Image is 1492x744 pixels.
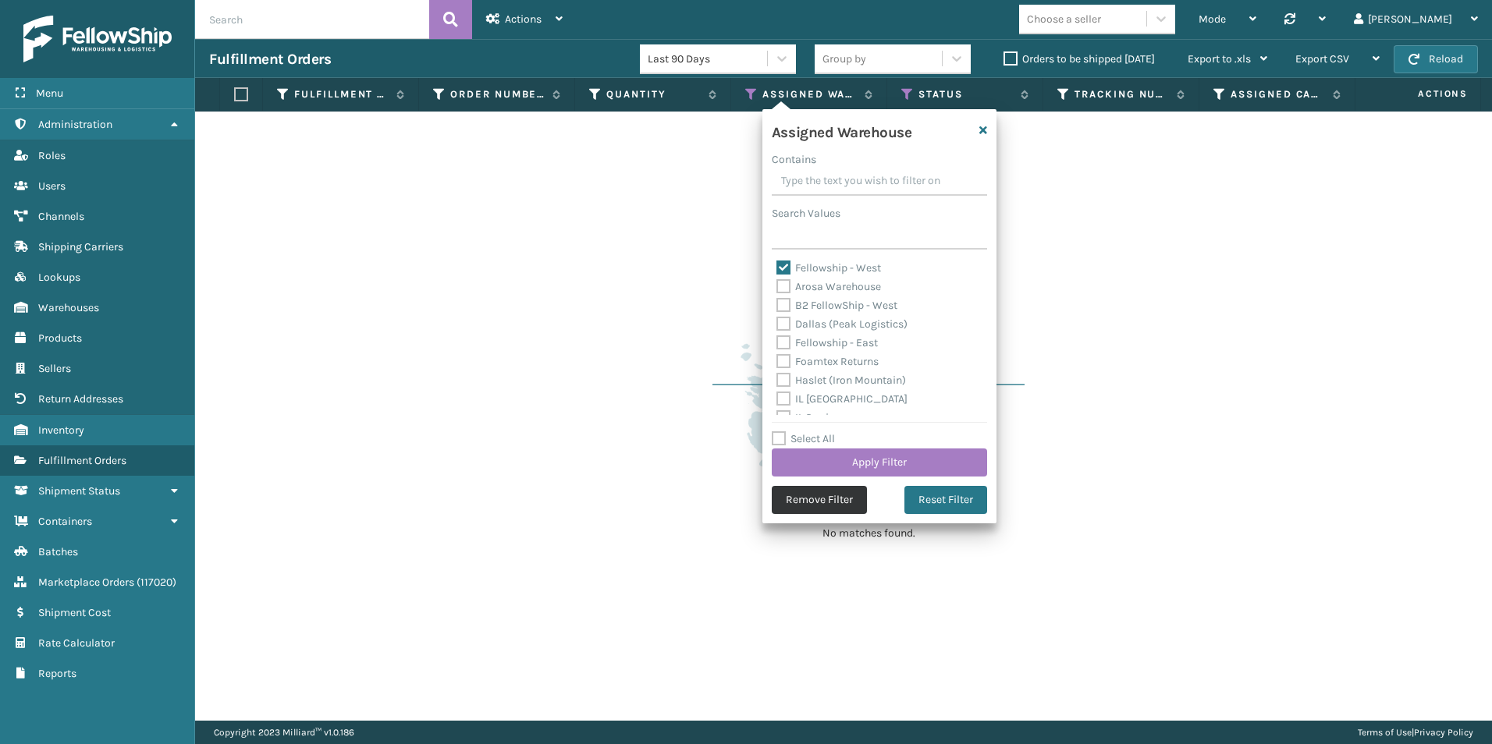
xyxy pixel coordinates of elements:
label: Contains [772,151,816,168]
div: Last 90 Days [648,51,769,67]
label: Foamtex Returns [776,355,879,368]
span: Users [38,179,66,193]
span: Shipment Status [38,484,120,498]
span: Actions [1369,81,1477,107]
span: Menu [36,87,63,100]
div: | [1358,721,1473,744]
img: logo [23,16,172,62]
span: Actions [505,12,542,26]
button: Apply Filter [772,448,987,477]
label: Quantity [606,87,701,101]
span: Batches [38,545,78,558]
span: Containers [38,515,92,528]
button: Reset Filter [904,486,987,514]
span: ( 117020 ) [137,576,176,589]
a: Terms of Use [1358,727,1412,738]
label: Status [918,87,1013,101]
span: Return Addresses [38,392,123,406]
label: B2 FellowShip - West [776,299,897,312]
label: Orders to be shipped [DATE] [1004,52,1155,66]
span: Export to .xls [1188,52,1251,66]
span: Reports [38,667,76,680]
label: Fellowship - West [776,261,881,275]
span: Rate Calculator [38,636,115,650]
button: Remove Filter [772,486,867,514]
span: Channels [38,210,84,223]
label: Arosa Warehouse [776,280,881,293]
span: Roles [38,149,66,162]
label: Fulfillment Order Id [294,87,389,101]
label: Search Values [772,205,840,221]
label: Assigned Warehouse [762,87,857,101]
span: Sellers [38,362,71,375]
div: Choose a seller [1027,11,1101,27]
span: Marketplace Orders [38,576,134,589]
label: Assigned Carrier Service [1231,87,1325,101]
label: Haslet (Iron Mountain) [776,374,906,387]
label: Fellowship - East [776,336,878,349]
h4: Assigned Warehouse [772,119,911,142]
label: Tracking Number [1075,87,1169,101]
button: Reload [1394,45,1478,73]
span: Inventory [38,423,84,437]
label: Order Number [450,87,545,101]
span: Warehouses [38,301,99,314]
span: Products [38,331,82,345]
span: Shipment Cost [38,606,111,619]
span: Administration [38,118,112,131]
label: IL [GEOGRAPHIC_DATA] [776,392,908,406]
h3: Fulfillment Orders [209,50,331,69]
span: Lookups [38,271,80,284]
input: Type the text you wish to filter on [772,168,987,196]
p: Copyright 2023 Milliard™ v 1.0.186 [214,721,354,744]
span: Fulfillment Orders [38,454,126,467]
label: Select All [772,432,835,445]
label: IL Perris [776,411,834,424]
a: Privacy Policy [1414,727,1473,738]
div: Group by [822,51,866,67]
span: Export CSV [1295,52,1349,66]
label: Dallas (Peak Logistics) [776,317,908,331]
span: Shipping Carriers [38,240,123,253]
span: Mode [1199,12,1226,26]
